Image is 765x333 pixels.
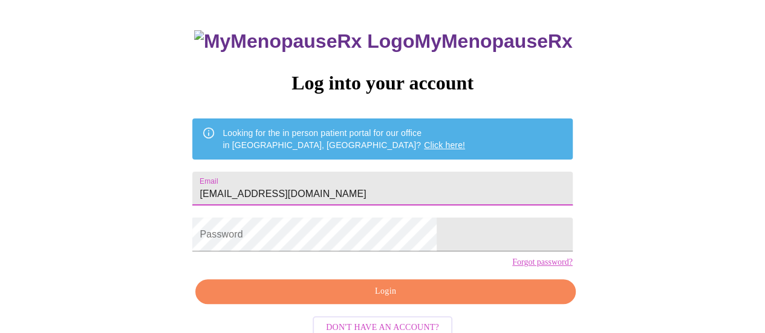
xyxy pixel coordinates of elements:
img: MyMenopauseRx Logo [194,30,414,53]
button: Login [195,279,575,304]
a: Click here! [424,140,465,150]
h3: Log into your account [192,72,572,94]
span: Login [209,284,561,299]
h3: MyMenopauseRx [194,30,573,53]
div: Looking for the in person patient portal for our office in [GEOGRAPHIC_DATA], [GEOGRAPHIC_DATA]? [223,122,465,156]
a: Forgot password? [512,257,573,267]
a: Don't have an account? [310,322,455,332]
